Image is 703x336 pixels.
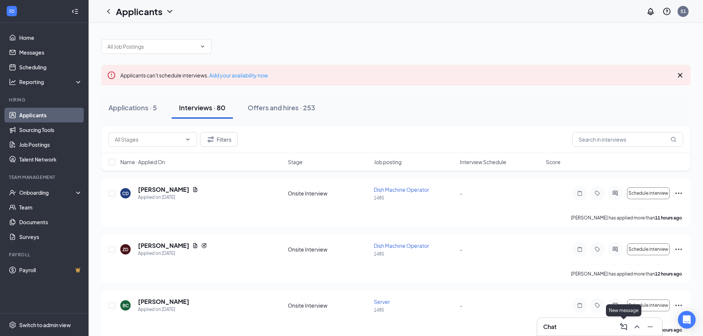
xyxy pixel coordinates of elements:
svg: UserCheck [9,189,16,196]
h5: [PERSON_NAME] [138,242,189,250]
div: Hiring [9,97,81,103]
button: Filter Filters [200,132,238,147]
span: Schedule interview [628,191,668,196]
svg: QuestionInfo [662,7,671,16]
div: Team Management [9,174,81,180]
div: CD [122,190,129,197]
svg: Document [192,187,198,193]
a: Sourcing Tools [19,122,82,137]
div: Applied on [DATE] [138,194,198,201]
button: Schedule interview [627,243,670,255]
div: S1 [680,8,686,14]
a: Home [19,30,82,45]
p: 1485 [374,307,455,313]
button: ComposeMessage [618,321,630,333]
svg: Ellipses [674,189,683,198]
b: 12 hours ago [655,271,682,277]
svg: Document [192,243,198,249]
svg: ActiveChat [611,190,620,196]
a: Add your availability now [209,72,268,79]
a: Messages [19,45,82,60]
button: Schedule interview [627,299,670,311]
p: 1485 [374,251,455,257]
a: Applicants [19,108,82,122]
div: New message [606,304,641,316]
span: Name · Applied On [120,158,165,166]
input: All Stages [115,135,182,143]
div: Offers and hires · 253 [248,103,315,112]
a: Job Postings [19,137,82,152]
svg: Ellipses [674,245,683,254]
p: [PERSON_NAME] has applied more than . [571,271,683,277]
h1: Applicants [116,5,162,18]
svg: Note [575,246,584,252]
svg: Analysis [9,78,16,86]
span: - [460,190,462,197]
div: BC [123,302,129,309]
span: Interview Schedule [460,158,506,166]
svg: Cross [676,71,685,80]
svg: Tag [593,246,602,252]
svg: Note [575,190,584,196]
button: ChevronUp [631,321,643,333]
p: [PERSON_NAME] has applied more than . [571,215,683,221]
svg: Ellipses [674,301,683,310]
svg: ChevronUp [633,322,641,331]
a: Scheduling [19,60,82,75]
svg: ChevronDown [200,44,206,49]
svg: ChevronLeft [104,7,113,16]
svg: Settings [9,321,16,329]
a: Documents [19,215,82,229]
div: Reporting [19,78,83,86]
div: Onsite Interview [288,302,369,309]
svg: Filter [206,135,215,144]
p: 1485 [374,195,455,201]
span: - [460,302,462,309]
svg: Collapse [71,8,79,15]
h3: Chat [543,323,556,331]
div: Payroll [9,252,81,258]
a: Team [19,200,82,215]
svg: WorkstreamLogo [8,7,15,15]
svg: ChevronDown [165,7,174,16]
span: - [460,246,462,253]
svg: ActiveChat [611,246,620,252]
div: Onsite Interview [288,246,369,253]
div: Onsite Interview [288,190,369,197]
svg: ActiveChat [611,302,620,308]
span: Schedule interview [628,247,668,252]
div: Applied on [DATE] [138,250,207,257]
div: Interviews · 80 [179,103,225,112]
svg: ChevronDown [185,136,191,142]
div: Open Intercom Messenger [678,311,696,329]
b: 11 hours ago [655,215,682,221]
svg: Note [575,302,584,308]
span: Job posting [374,158,402,166]
span: Applicants can't schedule interviews. [120,72,268,79]
svg: Tag [593,302,602,308]
div: Switch to admin view [19,321,71,329]
a: Talent Network [19,152,82,167]
div: Applications · 5 [108,103,157,112]
div: Applied on [DATE] [138,306,189,313]
input: Search in interviews [572,132,683,147]
div: Onboarding [19,189,76,196]
button: Minimize [644,321,656,333]
span: Server [374,298,390,305]
svg: MagnifyingGlass [671,136,676,142]
span: Stage [288,158,303,166]
svg: Reapply [201,243,207,249]
div: ZD [123,246,128,253]
b: 17 hours ago [655,327,682,333]
a: PayrollCrown [19,263,82,277]
input: All Job Postings [107,42,197,51]
svg: Minimize [646,322,655,331]
svg: Notifications [646,7,655,16]
span: Score [546,158,561,166]
svg: Tag [593,190,602,196]
svg: Error [107,71,116,80]
h5: [PERSON_NAME] [138,186,189,194]
span: Dish Machine Operator [374,242,429,249]
svg: ComposeMessage [619,322,628,331]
